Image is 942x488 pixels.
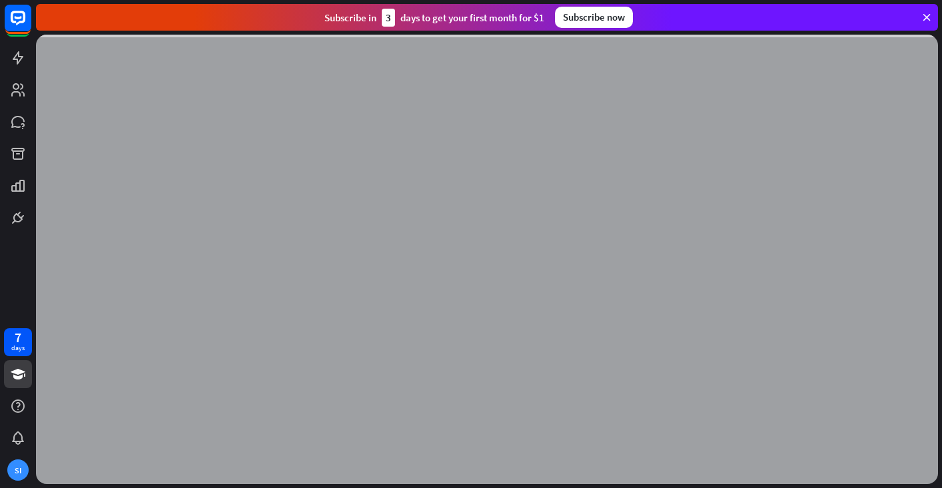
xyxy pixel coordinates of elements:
a: 7 days [4,328,32,356]
div: 3 [382,9,395,27]
div: SI [7,459,29,481]
div: Subscribe now [555,7,633,28]
div: days [11,344,25,353]
div: Subscribe in days to get your first month for $1 [324,9,544,27]
div: 7 [15,332,21,344]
